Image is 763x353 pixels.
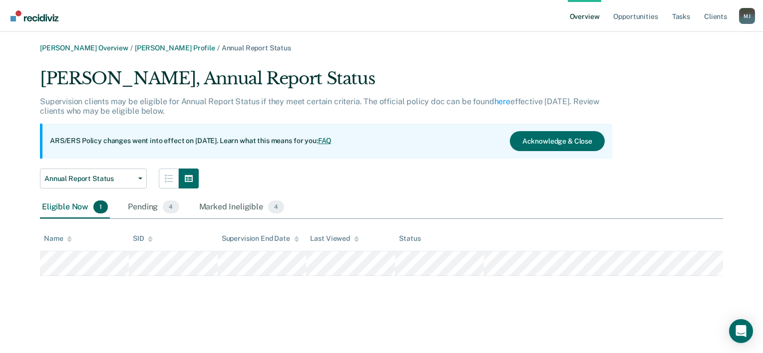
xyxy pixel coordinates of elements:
div: Pending4 [126,196,181,218]
span: Annual Report Status [44,175,134,183]
div: Last Viewed [310,234,359,243]
p: ARS/ERS Policy changes went into effect on [DATE]. Learn what this means for you: [50,136,332,146]
div: M J [739,8,755,24]
a: FAQ [318,137,332,145]
span: / [215,44,222,52]
div: Marked Ineligible4 [197,196,287,218]
div: Open Intercom Messenger [729,319,753,343]
span: 4 [268,200,284,213]
div: Supervision End Date [222,234,299,243]
a: here [494,97,510,106]
div: Eligible Now1 [40,196,110,218]
div: Status [399,234,420,243]
span: 4 [163,200,179,213]
button: Acknowledge & Close [510,131,605,151]
div: SID [133,234,153,243]
a: [PERSON_NAME] Profile [135,44,215,52]
span: Annual Report Status [222,44,291,52]
span: / [128,44,135,52]
img: Recidiviz [10,10,58,21]
button: Annual Report Status [40,169,147,188]
span: 1 [93,200,108,213]
p: Supervision clients may be eligible for Annual Report Status if they meet certain criteria. The o... [40,97,599,116]
div: Name [44,234,72,243]
button: Profile dropdown button [739,8,755,24]
div: [PERSON_NAME], Annual Report Status [40,68,612,97]
a: [PERSON_NAME] Overview [40,44,128,52]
